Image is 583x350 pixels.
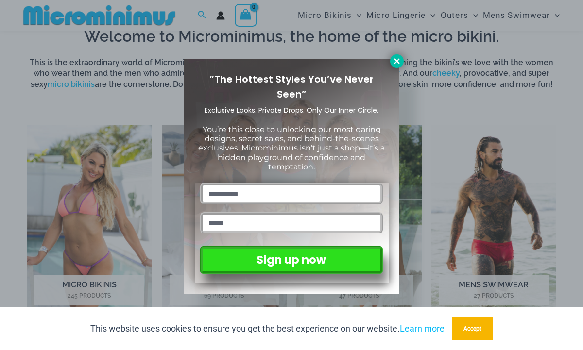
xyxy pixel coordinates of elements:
span: Exclusive Looks. Private Drops. Only Our Inner Circle. [205,105,378,115]
a: Learn more [400,323,445,333]
span: You’re this close to unlocking our most daring designs, secret sales, and behind-the-scenes exclu... [198,125,385,171]
button: Sign up now [200,246,382,274]
button: Accept [452,317,493,340]
span: “The Hottest Styles You’ve Never Seen” [209,72,374,101]
button: Close [390,54,404,68]
p: This website uses cookies to ensure you get the best experience on our website. [90,321,445,336]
